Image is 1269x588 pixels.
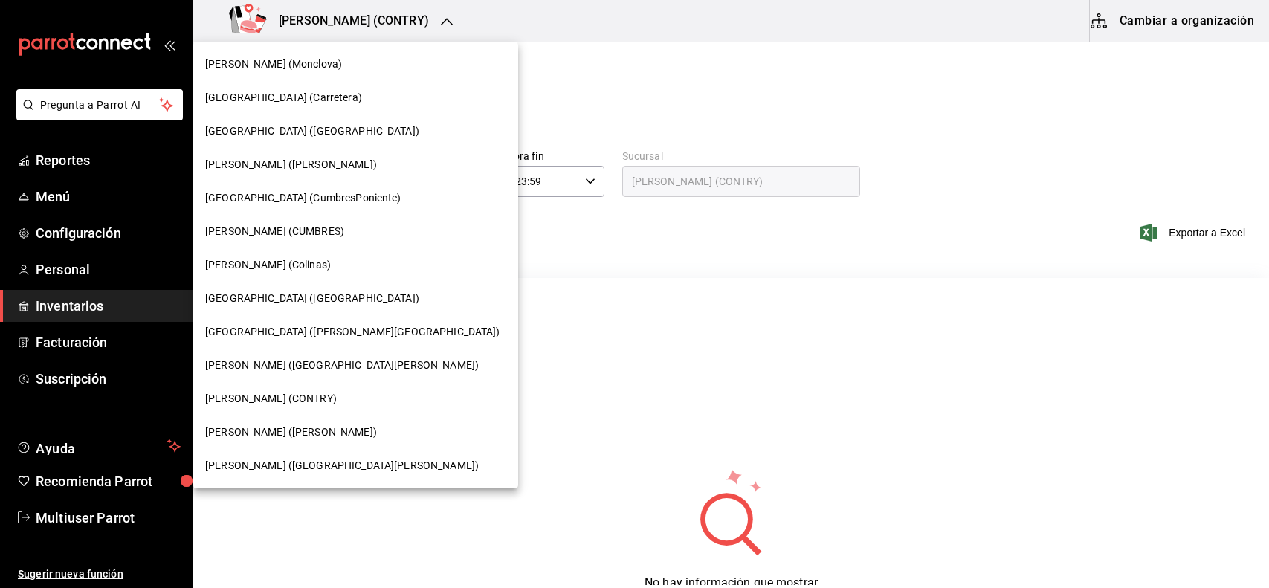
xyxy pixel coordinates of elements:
[205,458,479,474] span: [PERSON_NAME] ([GEOGRAPHIC_DATA][PERSON_NAME])
[205,224,344,239] span: [PERSON_NAME] (CUMBRES)
[193,349,518,382] div: [PERSON_NAME] ([GEOGRAPHIC_DATA][PERSON_NAME])
[193,382,518,416] div: [PERSON_NAME] (CONTRY)
[205,56,342,72] span: [PERSON_NAME] (Monclova)
[193,449,518,482] div: [PERSON_NAME] ([GEOGRAPHIC_DATA][PERSON_NAME])
[193,181,518,215] div: [GEOGRAPHIC_DATA] (CumbresPoniente)
[205,391,337,407] span: [PERSON_NAME] (CONTRY)
[193,248,518,282] div: [PERSON_NAME] (Colinas)
[205,324,500,340] span: [GEOGRAPHIC_DATA] ([PERSON_NAME][GEOGRAPHIC_DATA])
[205,90,362,106] span: [GEOGRAPHIC_DATA] (Carretera)
[193,48,518,81] div: [PERSON_NAME] (Monclova)
[205,157,377,172] span: [PERSON_NAME] ([PERSON_NAME])
[205,358,479,373] span: [PERSON_NAME] ([GEOGRAPHIC_DATA][PERSON_NAME])
[205,291,419,306] span: [GEOGRAPHIC_DATA] ([GEOGRAPHIC_DATA])
[193,114,518,148] div: [GEOGRAPHIC_DATA] ([GEOGRAPHIC_DATA])
[205,123,419,139] span: [GEOGRAPHIC_DATA] ([GEOGRAPHIC_DATA])
[193,315,518,349] div: [GEOGRAPHIC_DATA] ([PERSON_NAME][GEOGRAPHIC_DATA])
[205,424,377,440] span: [PERSON_NAME] ([PERSON_NAME])
[193,416,518,449] div: [PERSON_NAME] ([PERSON_NAME])
[205,190,401,206] span: [GEOGRAPHIC_DATA] (CumbresPoniente)
[193,81,518,114] div: [GEOGRAPHIC_DATA] (Carretera)
[205,257,331,273] span: [PERSON_NAME] (Colinas)
[193,215,518,248] div: [PERSON_NAME] (CUMBRES)
[193,282,518,315] div: [GEOGRAPHIC_DATA] ([GEOGRAPHIC_DATA])
[193,148,518,181] div: [PERSON_NAME] ([PERSON_NAME])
